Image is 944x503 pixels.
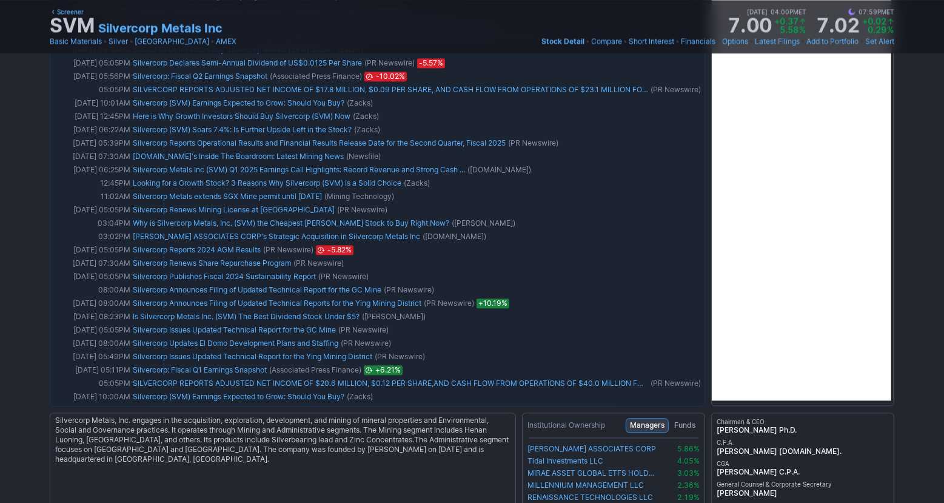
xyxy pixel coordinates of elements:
span: 5.86% [677,444,700,453]
td: 03:04PM [53,217,132,230]
span: General Counsel & Corporate Secretary [717,481,889,488]
span: • [210,35,215,47]
span: [PERSON_NAME] [DOMAIN_NAME]. [717,447,889,456]
span: (PR Newswire) [424,297,474,309]
td: [DATE] 05:05PM [53,56,132,70]
a: Silvercorp Renews Share Repurchase Program [133,258,291,268]
span: Latest Filings [755,36,800,46]
span: • [103,35,107,47]
span: • [717,35,721,47]
span: 3.03% [677,468,700,478]
a: Silvercorp Metals Inc [98,19,223,36]
img: nic2x2.gif [706,491,711,492]
a: Financials [681,35,715,47]
a: Set Alert [865,35,894,47]
a: [PERSON_NAME] ASSOCIATES CORP [527,444,656,454]
a: Silvercorp Declares Semi-Annual Dividend of US$0.0125 Per Share [133,58,362,67]
span: +10.19% [477,299,509,308]
span: 2.19% [677,493,700,502]
td: 12:45PM [53,177,132,190]
td: [DATE] 10:00AM [53,390,132,403]
span: Sep 30, 2024 [316,245,353,255]
td: [DATE] 06:22AM [53,123,132,137]
a: Silvercorp Reports 2024 AGM Results [133,245,261,254]
span: Funds [674,419,695,431]
span: 5.58 [780,24,798,35]
td: [DATE] 05:05PM [53,323,132,337]
a: Silver [109,35,128,47]
a: Silvercorp Metals extends SGX Mine permit until [DATE] [133,192,322,201]
td: [DATE] 08:23PM [53,310,132,323]
h4: Institutional Ownership [527,420,605,431]
span: • [749,35,754,47]
span: Nov 08, 2024 [364,72,407,81]
td: [DATE] 05:05PM [53,243,132,257]
td: [DATE] 05:39PM [53,137,132,150]
span: (PR Newswire) [508,137,558,149]
td: [DATE] 05:05PM [53,203,132,217]
span: (Zacks) [354,124,380,136]
a: Looking for a Growth Stock? 3 Reasons Why Silvercorp (SVM) is a Solid Choice [133,178,401,187]
td: [DATE] 07:30AM [53,150,132,163]
a: Short Interest [629,35,674,47]
span: • [586,35,590,47]
span: [PERSON_NAME] Ph.D. [717,425,889,435]
span: (PR Newswire) [651,377,701,390]
span: +0.37 [774,16,798,26]
a: Here is Why Growth Investors Should Buy Silvercorp (SVM) Now [133,112,350,121]
td: [DATE] 08:00AM [53,337,132,350]
span: 4.05% [677,456,700,465]
strong: 7.02 [816,16,860,35]
a: [GEOGRAPHIC_DATA] [135,35,209,47]
span: • [855,6,859,17]
a: Silvercorp (SVM) Soars 7.4%: Is Further Upside Left in the Stock? [133,125,352,134]
span: -5.57% [417,58,445,68]
td: [DATE] 05:05PM [53,270,132,283]
a: Screener [50,6,84,17]
span: [DATE] 04:00PM ET [747,6,806,17]
span: C.F.A. [717,439,889,447]
a: SILVERCORP REPORTS ADJUSTED NET INCOME OF $20.6 MILLION, $0.12 PER SHARE,AND CASH FLOW FROM OPERA... [133,379,705,388]
a: Silvercorp: Fiscal Q1 Earnings Snapshot [133,365,267,374]
td: 05:05PM [53,83,132,96]
span: ([DOMAIN_NAME]) [467,164,531,176]
td: [DATE] 05:56PM [53,70,132,83]
span: (PR Newswire) [364,57,415,69]
a: Add to Portfolio [806,35,859,47]
a: Silvercorp Metals Inc (SVM) Q1 2025 Earnings Call Highlights: Record Revenue and Strong Cash ... [133,165,465,174]
span: • [675,35,680,47]
a: RENAISSANCE TECHNOLOGIES LLC [527,493,656,502]
span: (Associated Press Finance) [269,364,361,376]
span: Managers [630,419,664,431]
td: 08:00AM [53,283,132,297]
a: Is Silvercorp Metals Inc. (SVM) The Best Dividend Stock Under $5? [133,312,360,321]
a: SILVERCORP REPORTS ADJUSTED NET INCOME OF $17.8 MILLION, $0.09 PER SHARE, AND CASH FLOW FROM OPER... [133,85,705,94]
span: • [129,35,133,47]
td: [DATE] 07:30AM [53,257,132,270]
span: (PR Newswire) [341,337,391,349]
td: 11:02AM [53,190,132,203]
span: (PR Newswire) [318,271,369,283]
td: [DATE] 08:00AM [53,297,132,310]
span: (Newsfile) [346,150,381,163]
span: (PR Newswire) [375,351,425,363]
span: Chairman & CEO [717,418,889,426]
a: Silvercorp (SVM) Earnings Expected to Grow: Should You Buy? [133,98,344,107]
a: MIRAE ASSET GLOBAL ETFS HOLDINGS Ltd. [527,468,656,478]
span: • [801,35,805,47]
span: (Associated Press Finance) [270,70,362,83]
a: Silvercorp Updates El Domo Development Plans and Staffing [133,339,338,348]
span: (PR Newswire) [338,324,389,336]
td: [DATE] 12:45PM [53,110,132,123]
span: • [623,35,628,47]
a: Options [722,35,748,47]
a: Silvercorp Publishes Fiscal 2024 Sustainability Report [133,272,316,281]
span: ([DOMAIN_NAME]) [423,231,486,243]
a: Should Value Investors Buy Silvercorp Metals (SVM) Stock? [133,45,335,54]
span: 2.36% [677,481,700,490]
a: Silvercorp Renews Mining License at [GEOGRAPHIC_DATA] [133,205,335,214]
a: Silvercorp Issues Updated Technical Report for the Ying Mining District [133,352,372,361]
td: 03:02PM [53,230,132,243]
a: Basic Materials [50,35,102,47]
a: Silvercorp: Fiscal Q2 Earnings Snapshot [133,72,267,81]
